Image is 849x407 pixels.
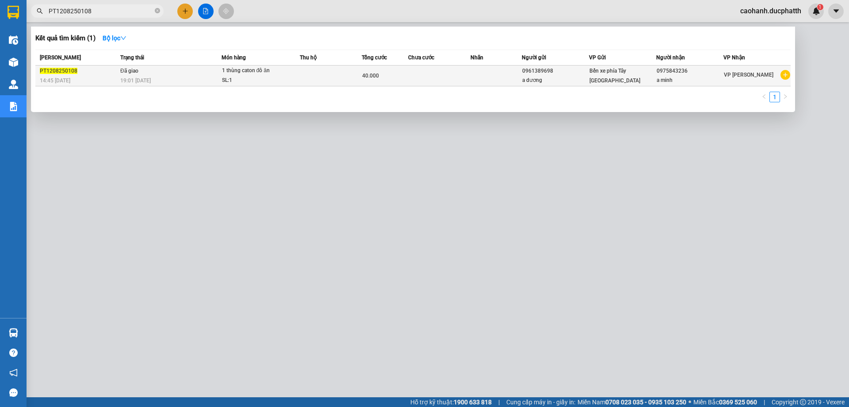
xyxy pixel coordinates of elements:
span: Đã giao [120,68,138,74]
span: close-circle [155,7,160,16]
img: logo-vxr [8,6,19,19]
div: 0961389698 [522,66,589,76]
span: 14:45 [DATE] [40,78,70,84]
img: warehouse-icon [9,80,18,89]
div: a minh [657,76,723,85]
span: VP [PERSON_NAME] [724,72,773,78]
div: 1 thùng caton đô ăn [222,66,288,76]
span: notification [9,368,18,377]
span: 40.000 [362,73,379,79]
h3: Kết quả tìm kiếm ( 1 ) [35,34,96,43]
span: VP Gửi [589,54,606,61]
img: warehouse-icon [9,35,18,45]
span: PT1208250108 [40,68,77,74]
img: solution-icon [9,102,18,111]
span: [PERSON_NAME] [40,54,81,61]
button: Bộ lọcdown [96,31,134,45]
li: Previous Page [759,92,769,102]
span: Nhãn [470,54,483,61]
span: Người gửi [522,54,546,61]
span: Trạng thái [120,54,144,61]
span: Người nhận [656,54,685,61]
span: VP Nhận [723,54,745,61]
span: Món hàng [222,54,246,61]
span: Bến xe phía Tây [GEOGRAPHIC_DATA] [589,68,640,84]
span: Chưa cước [408,54,434,61]
span: plus-circle [780,70,790,80]
div: SL: 1 [222,76,288,85]
span: message [9,388,18,397]
div: a dương [522,76,589,85]
span: left [761,94,767,99]
span: right [783,94,788,99]
span: question-circle [9,349,18,357]
div: 0975843236 [657,66,723,76]
strong: Bộ lọc [103,35,126,42]
button: right [780,92,791,102]
span: 19:01 [DATE] [120,78,151,84]
img: warehouse-icon [9,328,18,337]
li: Next Page [780,92,791,102]
span: down [120,35,126,41]
button: left [759,92,769,102]
input: Tìm tên, số ĐT hoặc mã đơn [49,6,153,16]
span: Tổng cước [362,54,387,61]
a: 1 [770,92,780,102]
img: warehouse-icon [9,58,18,67]
span: search [37,8,43,14]
span: Thu hộ [300,54,317,61]
span: close-circle [155,8,160,13]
